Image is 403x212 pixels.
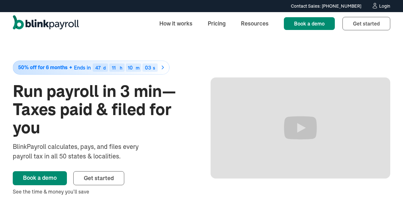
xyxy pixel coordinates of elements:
[284,17,335,30] a: Book a demo
[18,65,68,70] span: 50% off for 6 months
[236,17,274,30] a: Resources
[379,4,390,8] div: Login
[13,15,79,32] a: home
[103,66,106,70] div: d
[74,64,91,71] span: Ends in
[294,20,325,27] span: Book a demo
[13,171,67,185] a: Book a demo
[371,3,390,10] a: Login
[145,64,151,71] span: 03
[203,17,231,30] a: Pricing
[154,17,198,30] a: How it works
[13,61,193,75] a: 50% off for 6 monthsEnds in47d11h10m03s
[95,64,101,71] span: 47
[342,17,390,30] a: Get started
[136,66,140,70] div: m
[13,82,193,137] h1: Run payroll in 3 min—Taxes paid & filed for you
[128,64,133,71] span: 10
[353,20,380,27] span: Get started
[112,64,116,71] span: 11
[153,66,155,70] div: s
[13,188,193,195] div: See the time & money you’ll save
[13,142,155,161] div: BlinkPayroll calculates, pays, and files every payroll tax in all 50 states & localities.
[84,174,114,182] span: Get started
[211,77,391,179] iframe: Run Payroll in 3 min with BlinkPayroll
[73,171,124,185] a: Get started
[291,3,361,10] div: Contact Sales: [PHONE_NUMBER]
[120,66,122,70] div: h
